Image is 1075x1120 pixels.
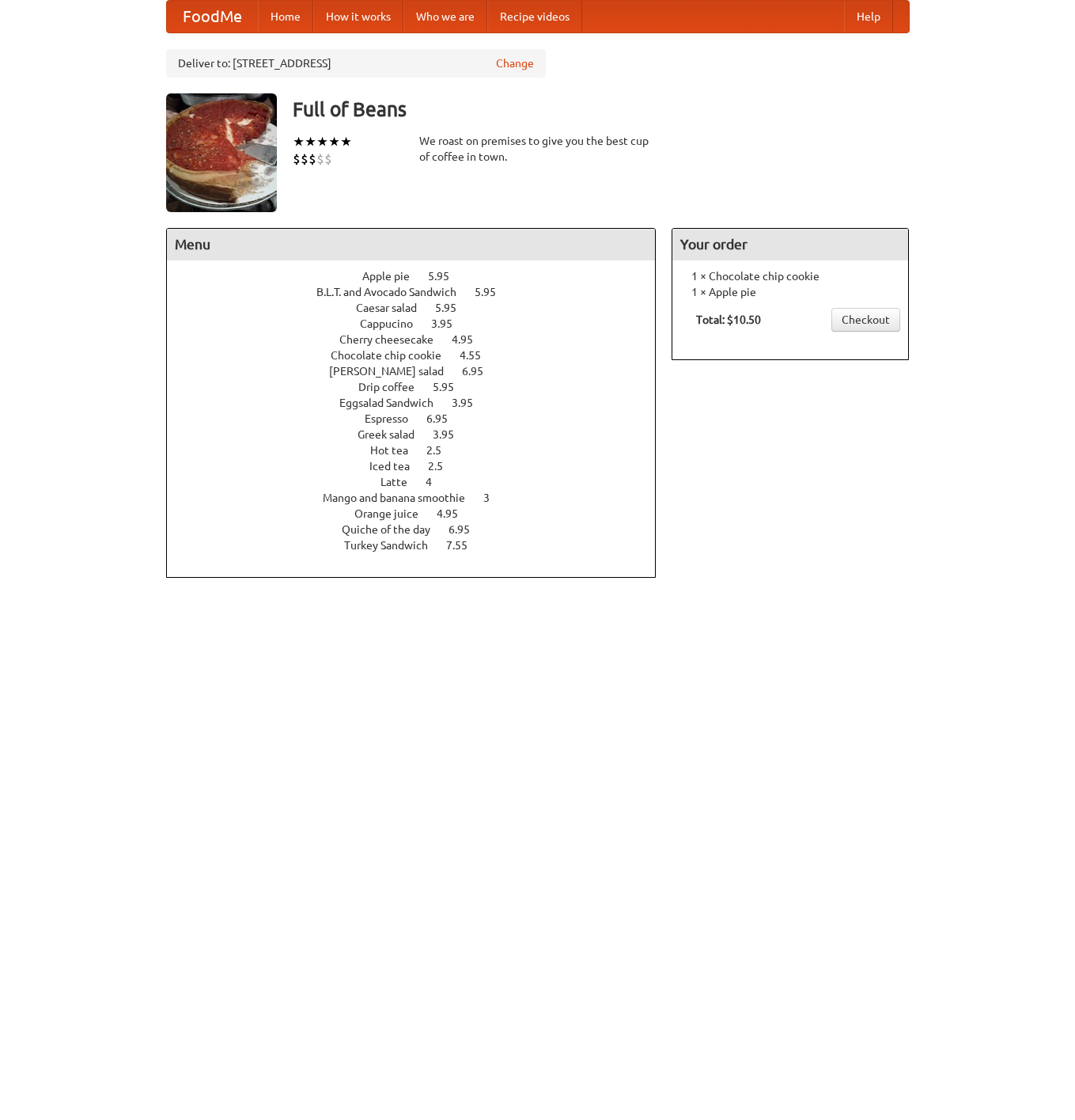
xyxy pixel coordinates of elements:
[428,270,465,283] span: 5.95
[365,412,477,425] a: Espresso 6.95
[446,539,483,552] span: 7.55
[437,507,474,520] span: 4.95
[340,133,352,150] li: ★
[496,55,534,71] a: Change
[475,286,512,298] span: 5.95
[358,428,430,441] span: Greek salad
[360,317,429,330] span: Cappucino
[305,133,316,150] li: ★
[344,539,497,552] a: Turkey Sandwich 7.55
[844,1,893,32] a: Help
[369,460,472,473] a: Iced tea 2.5
[324,150,332,168] li: $
[293,133,305,150] li: ★
[462,365,499,378] span: 6.95
[344,539,444,552] span: Turkey Sandwich
[308,150,316,168] li: $
[354,507,434,520] span: Orange juice
[358,428,483,441] a: Greek salad 3.95
[460,349,497,362] span: 4.55
[452,333,489,346] span: 4.95
[342,523,499,536] a: Quiche of the day 6.95
[365,412,424,425] span: Espresso
[370,444,471,457] a: Hot tea 2.5
[362,270,426,283] span: Apple pie
[167,229,656,260] h4: Menu
[339,333,502,346] a: Cherry cheesecake 4.95
[452,397,489,409] span: 3.95
[328,133,340,150] li: ★
[329,365,513,378] a: [PERSON_NAME] salad 6.95
[680,284,900,300] li: 1 × Apple pie
[696,313,761,326] b: Total: $10.50
[831,308,900,332] a: Checkout
[380,476,461,488] a: Latte 4
[342,523,446,536] span: Quiche of the day
[380,476,423,488] span: Latte
[358,381,483,393] a: Drip coffee 5.95
[403,1,487,32] a: Who we are
[362,270,479,283] a: Apple pie 5.95
[166,49,546,78] div: Deliver to: [STREET_ADDRESS]
[419,133,657,165] div: We roast on premises to give you the best cup of coffee in town.
[293,93,910,125] h3: Full of Beans
[428,460,459,473] span: 2.5
[435,302,472,314] span: 5.95
[316,150,324,168] li: $
[360,317,482,330] a: Cappucino 3.95
[323,492,481,504] span: Mango and banana smoothie
[426,476,448,488] span: 4
[167,1,258,32] a: FoodMe
[316,133,328,150] li: ★
[483,492,505,504] span: 3
[356,302,486,314] a: Caesar salad 5.95
[356,302,433,314] span: Caesar salad
[313,1,403,32] a: How it works
[431,317,468,330] span: 3.95
[258,1,313,32] a: Home
[323,492,519,504] a: Mango and banana smoothie 3
[680,268,900,284] li: 1 × Chocolate chip cookie
[433,381,470,393] span: 5.95
[316,286,525,298] a: B.L.T. and Avocado Sandwich 5.95
[339,397,502,409] a: Eggsalad Sandwich 3.95
[426,444,457,457] span: 2.5
[433,428,470,441] span: 3.95
[358,381,430,393] span: Drip coffee
[331,349,457,362] span: Chocolate chip cookie
[370,444,424,457] span: Hot tea
[487,1,582,32] a: Recipe videos
[672,229,908,260] h4: Your order
[369,460,426,473] span: Iced tea
[354,507,487,520] a: Orange juice 4.95
[449,523,486,536] span: 6.95
[166,93,277,212] img: angular.jpg
[316,286,472,298] span: B.L.T. and Avocado Sandwich
[339,397,449,409] span: Eggsalad Sandwich
[301,150,308,168] li: $
[293,150,301,168] li: $
[339,333,449,346] span: Cherry cheesecake
[331,349,510,362] a: Chocolate chip cookie 4.55
[426,412,464,425] span: 6.95
[329,365,460,378] span: [PERSON_NAME] salad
